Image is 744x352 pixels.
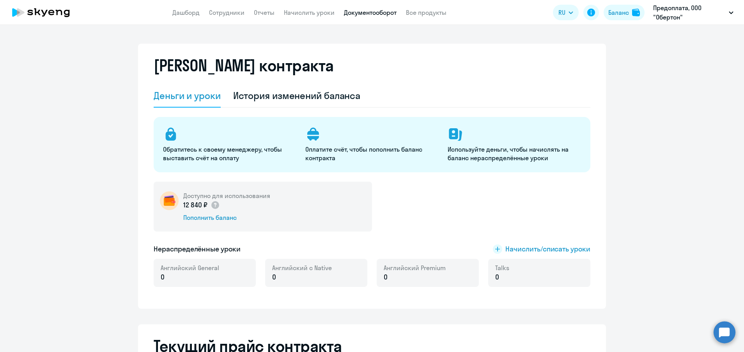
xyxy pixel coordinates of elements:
span: Английский Premium [384,264,446,272]
a: Начислить уроки [284,9,335,16]
p: Используйте деньги, чтобы начислять на баланс нераспределённые уроки [448,145,581,162]
img: wallet-circle.png [160,191,179,210]
img: balance [632,9,640,16]
a: Отчеты [254,9,275,16]
a: Документооборот [344,9,397,16]
a: Сотрудники [209,9,244,16]
span: Английский General [161,264,219,272]
a: Все продукты [406,9,446,16]
span: 0 [495,272,499,282]
span: 0 [384,272,388,282]
span: Английский с Native [272,264,332,272]
span: Talks [495,264,509,272]
button: Балансbalance [604,5,645,20]
h2: [PERSON_NAME] контракта [154,56,334,75]
div: Баланс [608,8,629,17]
div: История изменений баланса [233,89,361,102]
p: 12 840 ₽ [183,200,220,210]
span: RU [558,8,565,17]
span: 0 [272,272,276,282]
div: Пополнить баланс [183,213,270,222]
h5: Доступно для использования [183,191,270,200]
a: Дашборд [172,9,200,16]
h5: Нераспределённые уроки [154,244,241,254]
p: Оплатите счёт, чтобы пополнить баланс контракта [305,145,438,162]
span: 0 [161,272,165,282]
div: Деньги и уроки [154,89,221,102]
button: RU [553,5,579,20]
span: Начислить/списать уроки [505,244,590,254]
button: Предоплата, ООО "Обертон" [649,3,737,22]
p: Предоплата, ООО "Обертон" [653,3,726,22]
p: Обратитесь к своему менеджеру, чтобы выставить счёт на оплату [163,145,296,162]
